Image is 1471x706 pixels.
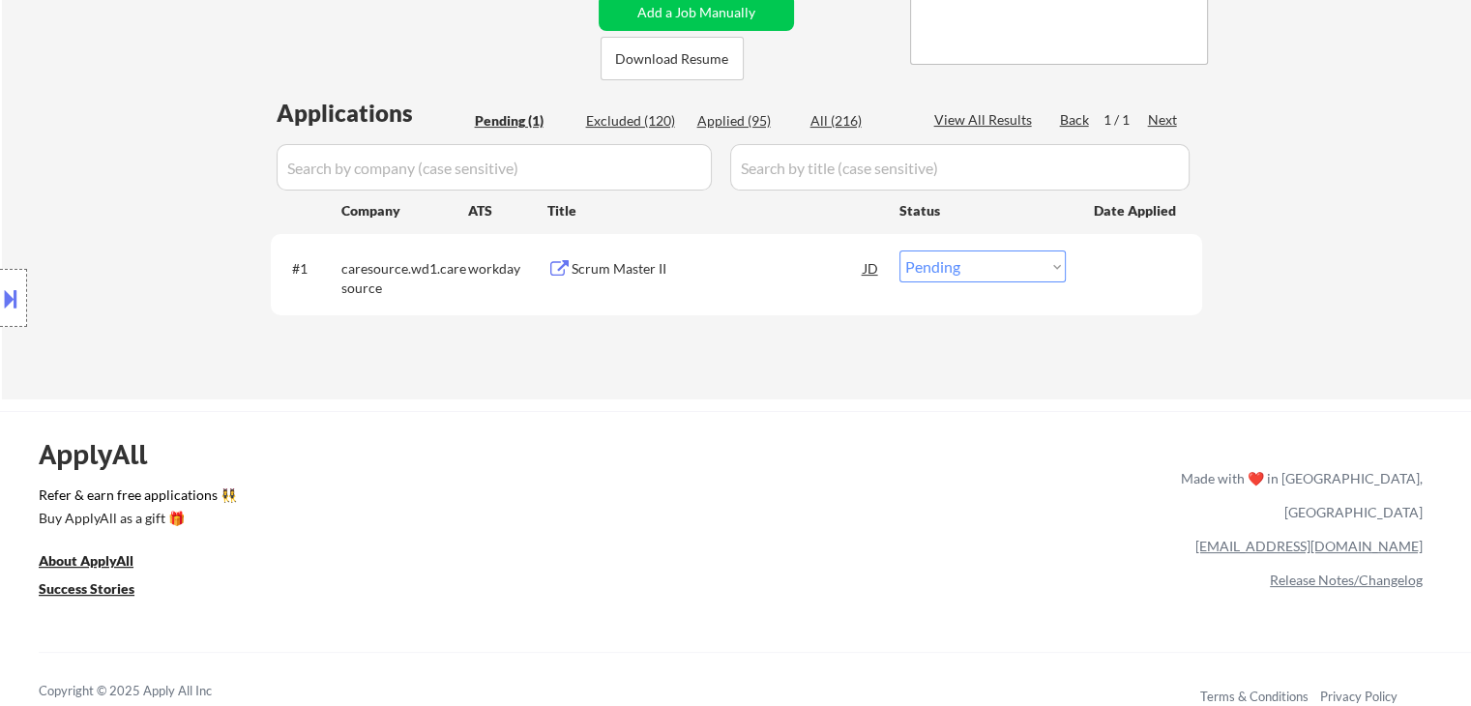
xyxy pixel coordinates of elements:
[601,37,744,80] button: Download Resume
[1320,689,1397,704] a: Privacy Policy
[862,250,881,285] div: JD
[572,259,864,279] div: Scrum Master II
[1103,110,1148,130] div: 1 / 1
[39,579,161,603] a: Success Stories
[39,682,261,701] div: Copyright © 2025 Apply All Inc
[277,102,468,125] div: Applications
[39,580,134,597] u: Success Stories
[1148,110,1179,130] div: Next
[1173,461,1423,529] div: Made with ❤️ in [GEOGRAPHIC_DATA], [GEOGRAPHIC_DATA]
[341,259,468,297] div: caresource.wd1.caresource
[586,111,683,131] div: Excluded (120)
[468,259,547,279] div: workday
[475,111,572,131] div: Pending (1)
[39,512,232,525] div: Buy ApplyAll as a gift 🎁
[899,192,1066,227] div: Status
[1270,572,1423,588] a: Release Notes/Changelog
[39,488,777,509] a: Refer & earn free applications 👯‍♀️
[697,111,794,131] div: Applied (95)
[810,111,907,131] div: All (216)
[468,201,547,221] div: ATS
[1060,110,1091,130] div: Back
[1094,201,1179,221] div: Date Applied
[39,509,232,533] a: Buy ApplyAll as a gift 🎁
[730,144,1190,191] input: Search by title (case sensitive)
[1195,538,1423,554] a: [EMAIL_ADDRESS][DOMAIN_NAME]
[547,201,881,221] div: Title
[934,110,1038,130] div: View All Results
[39,552,133,569] u: About ApplyAll
[1200,689,1309,704] a: Terms & Conditions
[341,201,468,221] div: Company
[277,144,712,191] input: Search by company (case sensitive)
[39,551,161,575] a: About ApplyAll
